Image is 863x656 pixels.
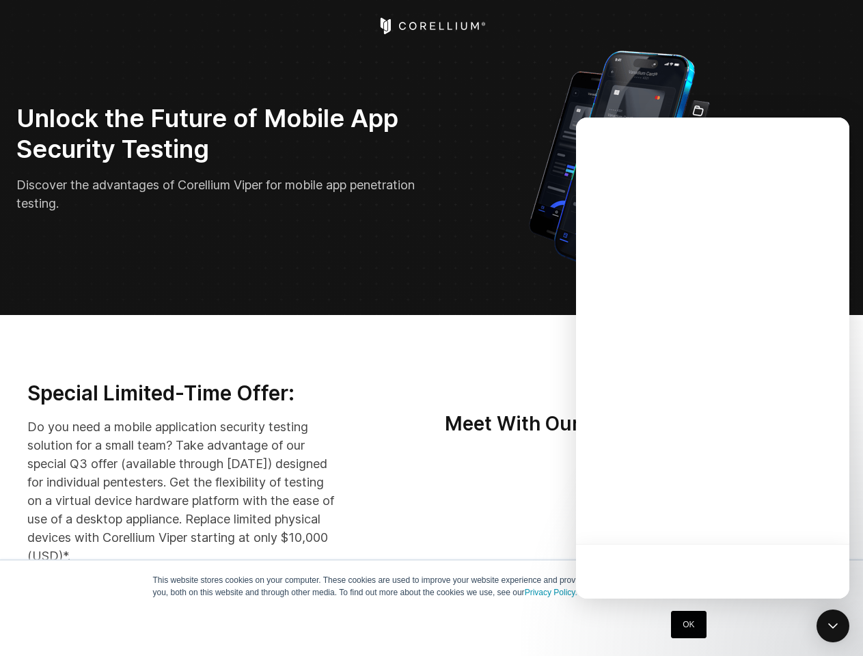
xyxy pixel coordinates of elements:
[16,103,422,165] h2: Unlock the Future of Mobile App Security Testing
[377,18,486,34] a: Corellium Home
[525,588,577,597] a: Privacy Policy.
[16,178,415,210] span: Discover the advantages of Corellium Viper for mobile app penetration testing.
[671,611,706,638] a: OK
[517,44,722,282] img: Corellium_VIPER_Hero_1_1x
[445,412,773,435] strong: Meet With Our Team To Get Started
[817,610,849,642] div: Open Intercom Messenger
[27,381,338,407] h3: Special Limited-Time Offer:
[153,574,711,599] p: This website stores cookies on your computer. These cookies are used to improve your website expe...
